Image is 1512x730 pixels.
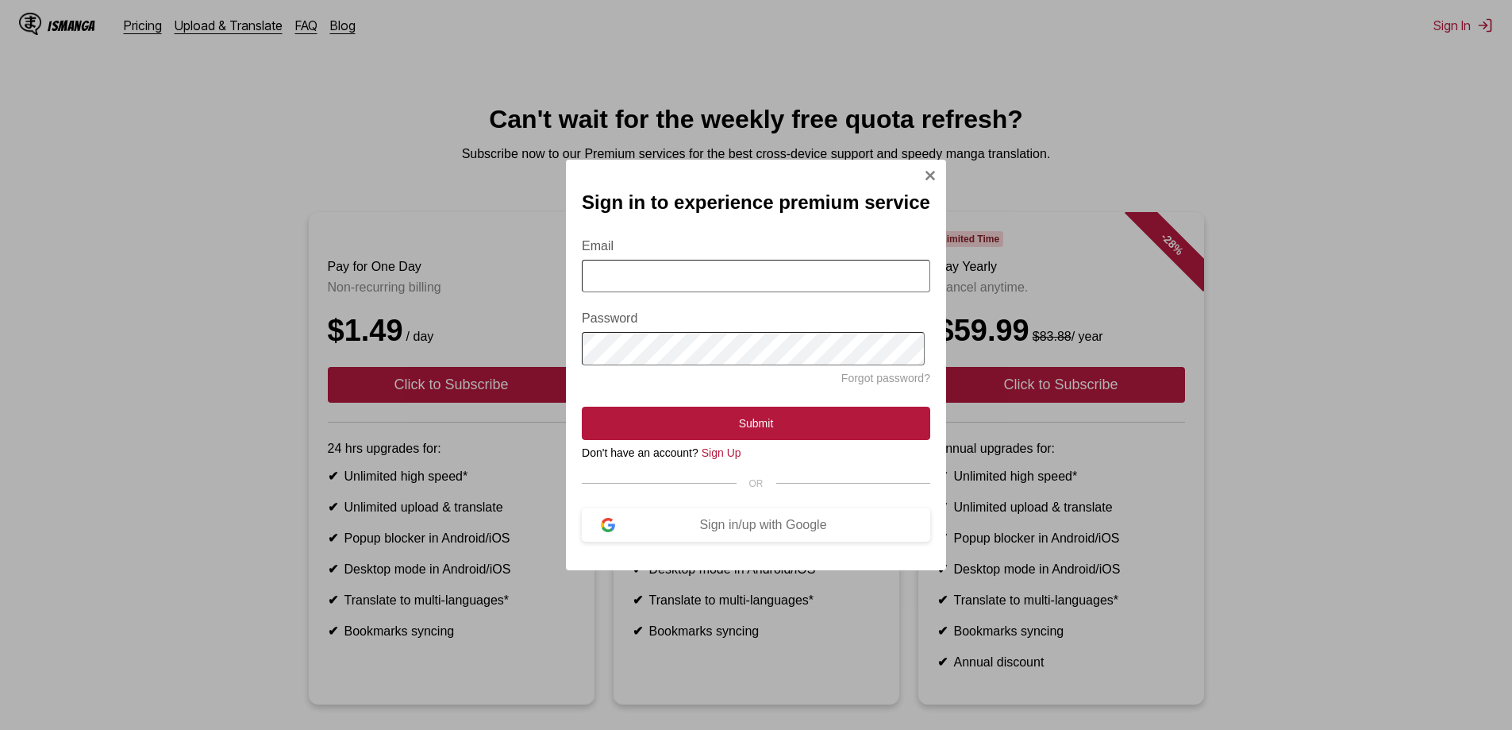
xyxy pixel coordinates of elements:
a: Forgot password? [841,372,930,384]
div: OR [582,478,930,489]
img: google-logo [601,518,615,532]
h2: Sign in to experience premium service [582,191,930,214]
button: Sign in/up with Google [582,508,930,542]
a: Sign Up [702,446,741,459]
div: Sign in/up with Google [615,518,911,532]
div: Don't have an account? [582,446,930,459]
button: Submit [582,407,930,440]
div: Sign In Modal [566,160,946,570]
label: Email [582,239,930,253]
img: Close [924,169,937,182]
label: Password [582,311,930,326]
